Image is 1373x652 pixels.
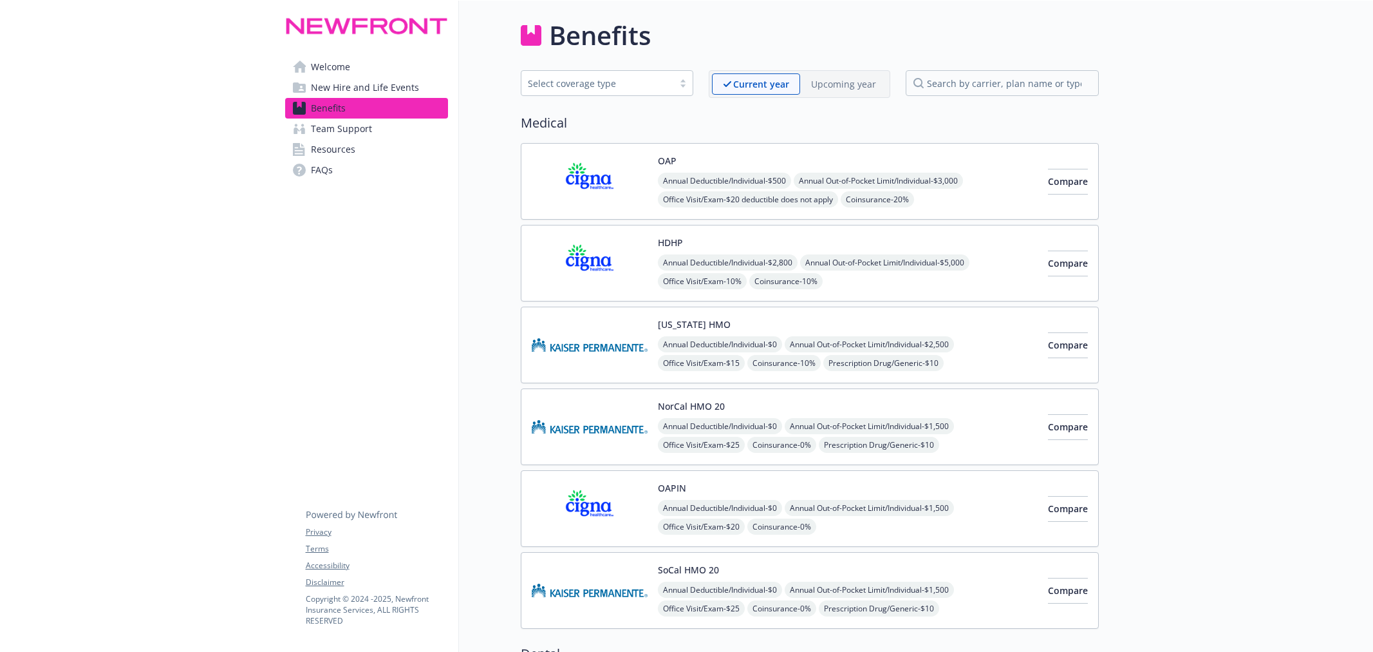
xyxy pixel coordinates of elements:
[658,173,791,189] span: Annual Deductible/Individual - $500
[658,582,782,598] span: Annual Deductible/Individual - $0
[1048,257,1088,269] span: Compare
[785,582,954,598] span: Annual Out-of-Pocket Limit/Individual - $1,500
[785,336,954,352] span: Annual Out-of-Pocket Limit/Individual - $2,500
[658,318,731,331] button: [US_STATE] HMO
[747,600,816,617] span: Coinsurance - 0%
[658,254,798,271] span: Annual Deductible/Individual - $2,800
[811,77,876,91] p: Upcoming year
[800,254,969,271] span: Annual Out-of-Pocket Limit/Individual - $5,000
[532,563,648,618] img: Kaiser Permanente Insurance Company carrier logo
[658,336,782,352] span: Annual Deductible/Individual - $0
[306,526,447,538] a: Privacy
[747,437,816,453] span: Coinsurance - 0%
[658,437,745,453] span: Office Visit/Exam - $25
[819,437,939,453] span: Prescription Drug/Generic - $10
[521,113,1099,133] h2: Medical
[549,16,651,55] h1: Benefits
[311,119,372,139] span: Team Support
[1048,175,1088,187] span: Compare
[306,577,447,588] a: Disclaimer
[1048,251,1088,276] button: Compare
[311,98,346,119] span: Benefits
[1048,169,1088,195] button: Compare
[819,600,939,617] span: Prescription Drug/Generic - $10
[532,399,648,454] img: Kaiser Permanente Insurance Company carrier logo
[285,119,448,139] a: Team Support
[285,139,448,160] a: Resources
[285,77,448,98] a: New Hire and Life Events
[1048,503,1088,515] span: Compare
[1048,584,1088,597] span: Compare
[1048,578,1088,604] button: Compare
[532,154,648,209] img: CIGNA carrier logo
[658,418,782,434] span: Annual Deductible/Individual - $0
[306,593,447,626] p: Copyright © 2024 - 2025 , Newfront Insurance Services, ALL RIGHTS RESERVED
[906,70,1099,96] input: search by carrier, plan name or type
[658,273,747,289] span: Office Visit/Exam - 10%
[785,500,954,516] span: Annual Out-of-Pocket Limit/Individual - $1,500
[1048,332,1088,358] button: Compare
[285,98,448,119] a: Benefits
[285,160,448,180] a: FAQs
[528,77,667,90] div: Select coverage type
[532,318,648,372] img: Kaiser Permanente Insurance Company carrier logo
[658,563,719,577] button: SoCal HMO 20
[658,399,725,413] button: NorCal HMO 20
[1048,421,1088,433] span: Compare
[1048,496,1088,522] button: Compare
[311,77,419,98] span: New Hire and Life Events
[658,355,745,371] span: Office Visit/Exam - $15
[658,519,745,535] span: Office Visit/Exam - $20
[1048,339,1088,351] span: Compare
[1048,414,1088,440] button: Compare
[747,355,821,371] span: Coinsurance - 10%
[823,355,944,371] span: Prescription Drug/Generic - $10
[658,600,745,617] span: Office Visit/Exam - $25
[532,236,648,291] img: CIGNA carrier logo
[306,543,447,555] a: Terms
[658,500,782,516] span: Annual Deductible/Individual - $0
[658,191,838,207] span: Office Visit/Exam - $20 deductible does not apply
[311,160,333,180] span: FAQs
[841,191,914,207] span: Coinsurance - 20%
[658,154,677,168] button: OAP
[785,418,954,434] span: Annual Out-of-Pocket Limit/Individual - $1,500
[311,139,355,160] span: Resources
[733,77,789,91] p: Current year
[306,560,447,571] a: Accessibility
[749,273,823,289] span: Coinsurance - 10%
[747,519,816,535] span: Coinsurance - 0%
[658,481,686,495] button: OAPIN
[658,236,683,249] button: HDHP
[311,57,350,77] span: Welcome
[794,173,963,189] span: Annual Out-of-Pocket Limit/Individual - $3,000
[285,57,448,77] a: Welcome
[532,481,648,536] img: CIGNA carrier logo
